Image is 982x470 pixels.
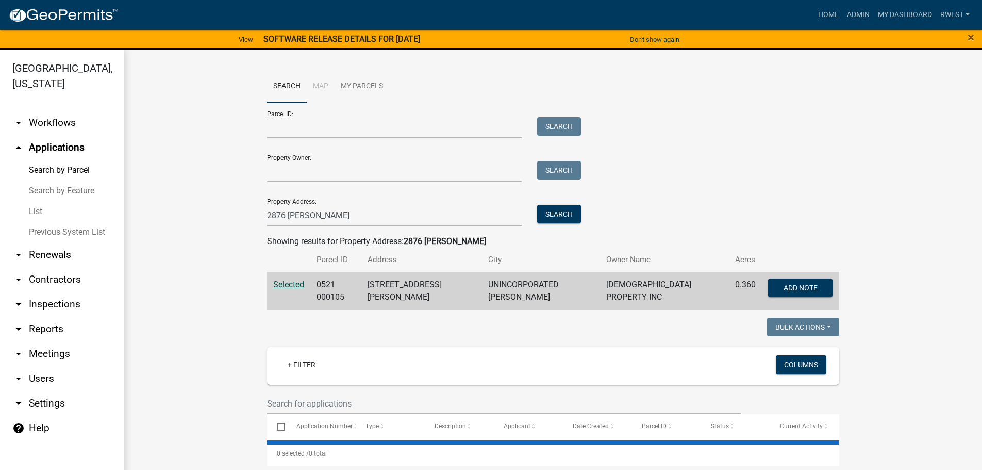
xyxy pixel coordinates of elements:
i: arrow_drop_down [12,273,25,286]
a: Search [267,70,307,103]
i: arrow_drop_down [12,323,25,335]
a: Home [814,5,843,25]
datatable-header-cell: Type [356,414,425,439]
strong: SOFTWARE RELEASE DETAILS FOR [DATE] [263,34,420,44]
button: Add Note [768,279,833,297]
a: My Parcels [335,70,389,103]
span: Parcel ID [642,423,667,430]
button: Search [537,205,581,223]
i: arrow_drop_down [12,249,25,261]
span: Add Note [784,283,818,291]
button: Search [537,117,581,136]
i: arrow_drop_up [12,141,25,154]
a: View [235,31,257,48]
th: City [482,248,600,272]
i: arrow_drop_down [12,117,25,129]
datatable-header-cell: Date Created [563,414,632,439]
th: Address [361,248,482,272]
i: arrow_drop_down [12,348,25,360]
datatable-header-cell: Description [425,414,494,439]
td: 0.360 [729,272,762,310]
datatable-header-cell: Select [267,414,287,439]
a: Selected [273,280,304,289]
span: Application Number [296,423,353,430]
datatable-header-cell: Parcel ID [632,414,701,439]
td: 0521 000105 [310,272,362,310]
div: 0 total [267,441,839,466]
th: Acres [729,248,762,272]
i: arrow_drop_down [12,397,25,410]
span: Applicant [504,423,530,430]
button: Don't show again [626,31,684,48]
input: Search for applications [267,393,741,414]
span: Description [435,423,466,430]
button: Search [537,161,581,180]
datatable-header-cell: Application Number [287,414,356,439]
td: [DEMOGRAPHIC_DATA] PROPERTY INC [600,272,729,310]
td: UNINCORPORATED [PERSON_NAME] [482,272,600,310]
a: My Dashboard [874,5,936,25]
th: Parcel ID [310,248,362,272]
datatable-header-cell: Applicant [494,414,563,439]
i: arrow_drop_down [12,298,25,311]
button: Columns [776,355,826,374]
strong: 2876 [PERSON_NAME] [404,236,486,246]
i: help [12,422,25,434]
i: arrow_drop_down [12,372,25,385]
span: Date Created [573,423,609,430]
datatable-header-cell: Current Activity [770,414,839,439]
span: × [968,30,974,44]
a: rwest [936,5,974,25]
a: Admin [843,5,874,25]
td: [STREET_ADDRESS][PERSON_NAME] [361,272,482,310]
button: Close [968,31,974,43]
div: Showing results for Property Address: [267,235,839,248]
span: 0 selected / [277,450,309,457]
button: Bulk Actions [767,318,839,336]
span: Type [365,423,379,430]
span: Status [711,423,729,430]
span: Current Activity [780,423,823,430]
th: Owner Name [600,248,729,272]
a: + Filter [279,355,324,374]
datatable-header-cell: Status [701,414,770,439]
